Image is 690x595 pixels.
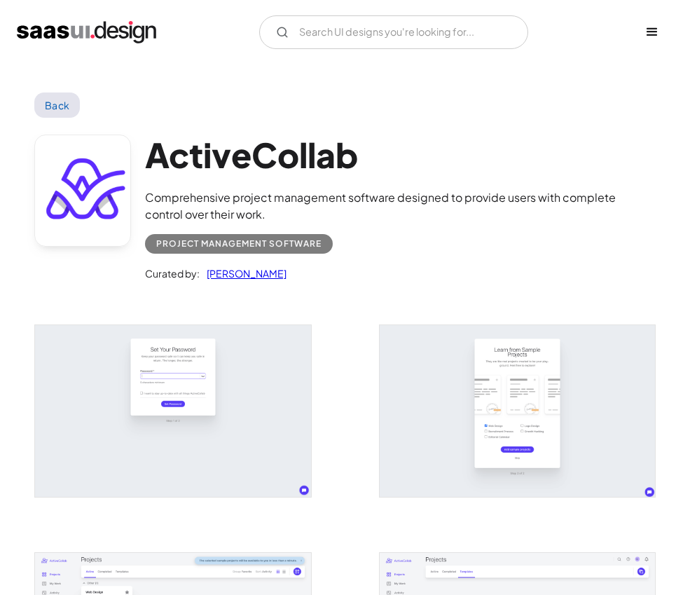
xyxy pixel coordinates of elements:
a: Back [34,93,80,118]
a: open lightbox [380,325,655,498]
div: Comprehensive project management software designed to provide users with complete control over th... [145,189,656,223]
div: Project Management Software [156,235,322,252]
a: home [17,21,156,43]
a: open lightbox [35,325,310,498]
a: [PERSON_NAME] [200,265,287,282]
img: 641ed132924c5c66e86c0add_Activecollab%20Welcome%20Screen.png [35,325,310,498]
img: 641ed1327fb7bf4d6d6ab906_Activecollab%20Sample%20Project%20Screen.png [380,325,655,498]
div: menu [631,11,673,53]
div: Curated by: [145,265,200,282]
h1: ActiveCollab [145,135,656,175]
input: Search UI designs you're looking for... [259,15,528,49]
form: Email Form [259,15,528,49]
